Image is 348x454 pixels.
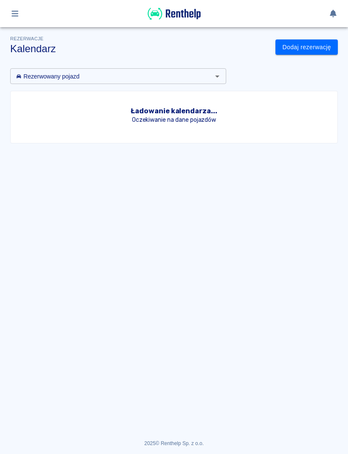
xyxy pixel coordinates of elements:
[148,15,201,22] a: Renthelp logo
[26,115,322,124] p: Oczekiwanie na dane pojazdów
[148,7,201,21] img: Renthelp logo
[26,106,322,115] h3: Ładowanie kalendarza...
[275,39,338,55] a: Dodaj rezerwację
[13,71,210,81] input: Wyszukaj i wybierz pojazdy...
[10,36,43,41] span: Rezerwacje
[211,70,223,82] button: Otwórz
[10,43,269,55] h3: Kalendarz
